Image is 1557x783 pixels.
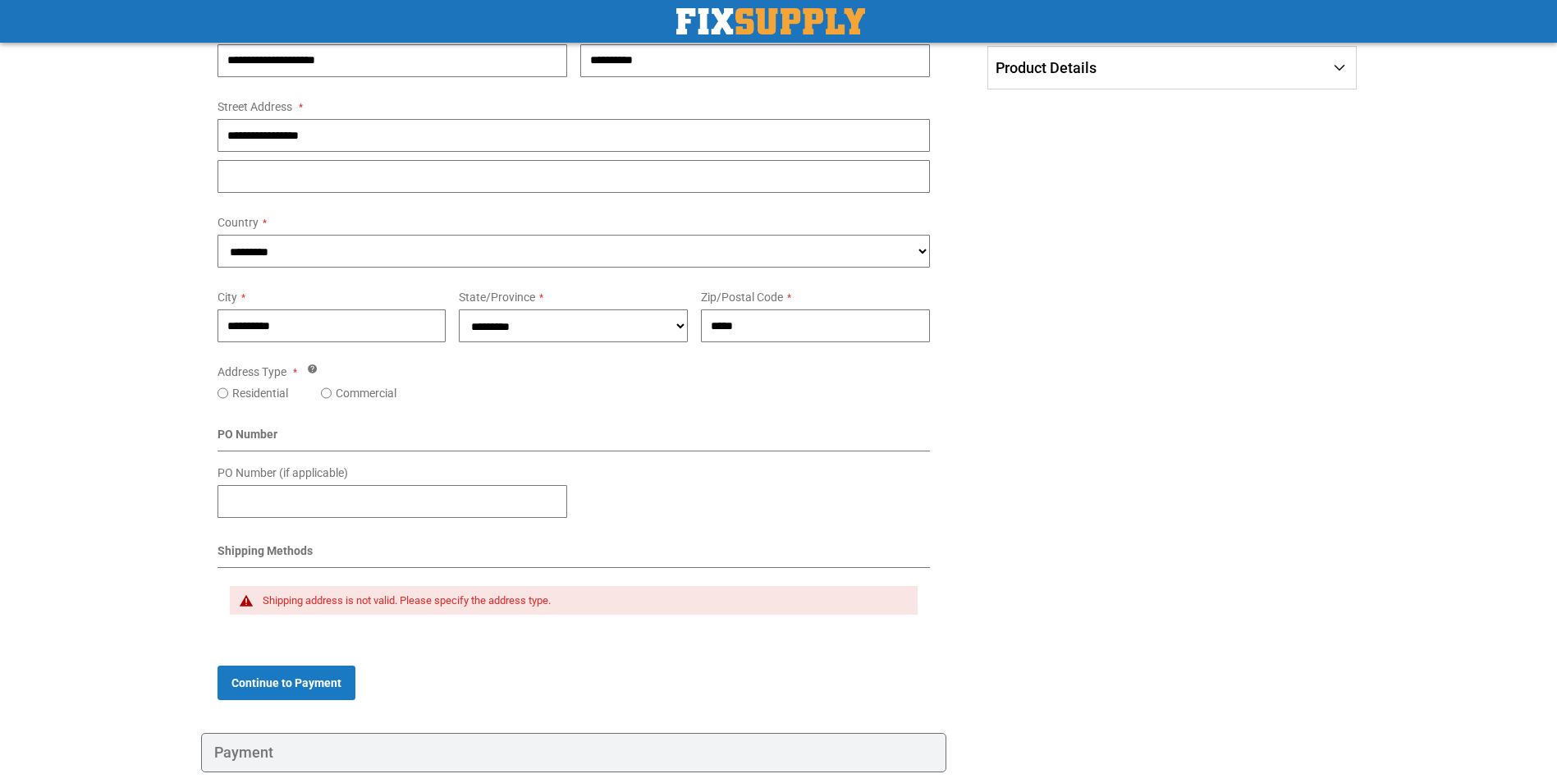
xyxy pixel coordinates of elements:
[231,676,341,689] span: Continue to Payment
[218,666,355,700] button: Continue to Payment
[459,291,535,304] span: State/Province
[218,100,292,113] span: Street Address
[263,594,902,607] div: Shipping address is not valid. Please specify the address type.
[701,291,783,304] span: Zip/Postal Code
[676,8,865,34] a: store logo
[336,385,396,401] label: Commercial
[218,426,931,451] div: PO Number
[232,385,288,401] label: Residential
[218,543,931,568] div: Shipping Methods
[218,365,286,378] span: Address Type
[201,733,947,772] div: Payment
[996,59,1097,76] span: Product Details
[218,216,259,229] span: Country
[218,466,348,479] span: PO Number (if applicable)
[218,291,237,304] span: City
[676,8,865,34] img: Fix Industrial Supply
